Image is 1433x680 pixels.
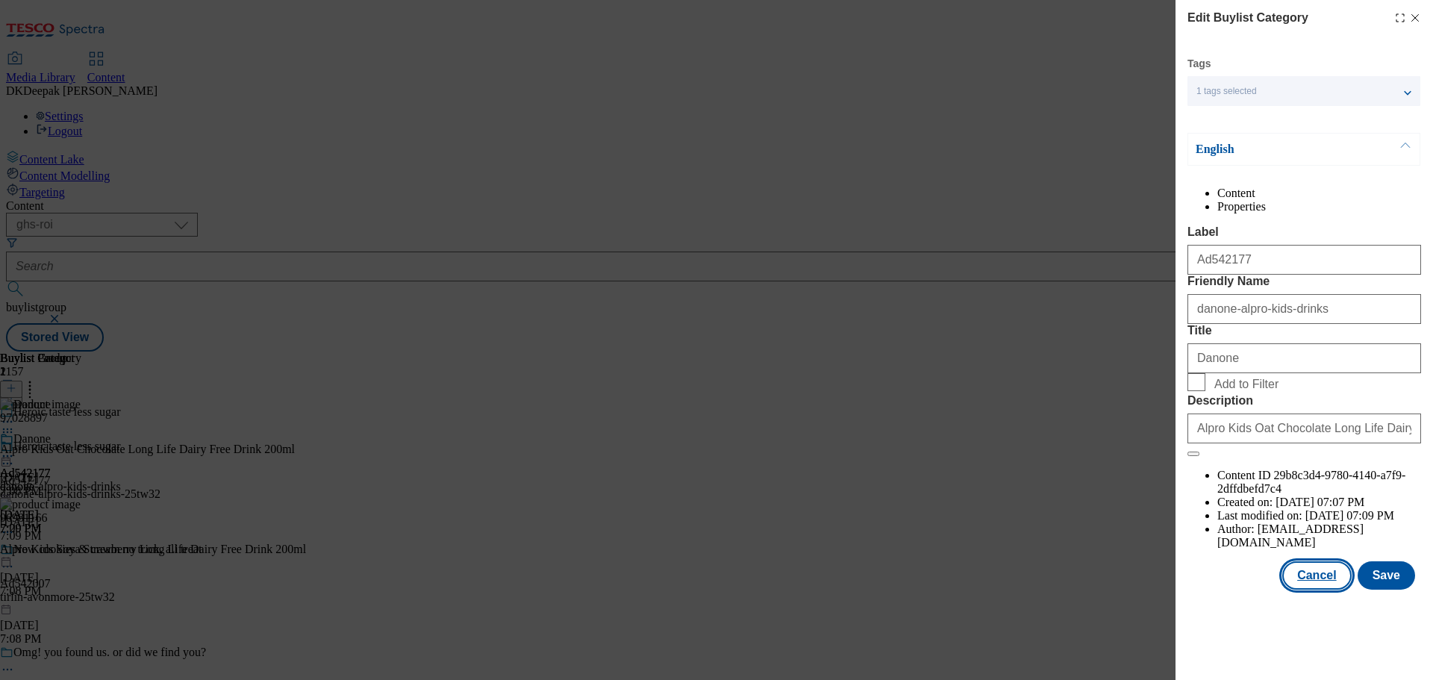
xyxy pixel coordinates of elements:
[1217,523,1421,549] li: Author:
[1305,509,1394,522] span: [DATE] 07:09 PM
[1217,509,1421,523] li: Last modified on:
[1196,86,1257,97] span: 1 tags selected
[1217,469,1421,496] li: Content ID
[1187,343,1421,373] input: Enter Title
[1187,394,1421,408] label: Description
[1187,324,1421,337] label: Title
[1217,496,1421,509] li: Created on:
[1187,245,1421,275] input: Enter Label
[1217,523,1364,549] span: [EMAIL_ADDRESS][DOMAIN_NAME]
[1187,294,1421,324] input: Enter Friendly Name
[1276,496,1364,508] span: [DATE] 07:07 PM
[1187,414,1421,443] input: Enter Description
[1187,275,1421,288] label: Friendly Name
[1187,225,1421,239] label: Label
[1187,60,1211,68] label: Tags
[1214,378,1279,391] span: Add to Filter
[1217,200,1421,213] li: Properties
[1187,76,1420,106] button: 1 tags selected
[1217,469,1405,495] span: 29b8c3d4-9780-4140-a7f9-2dffdbefd7c4
[1196,142,1352,157] p: English
[1217,187,1421,200] li: Content
[1358,561,1415,590] button: Save
[1187,9,1308,27] h4: Edit Buylist Category
[1282,561,1351,590] button: Cancel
